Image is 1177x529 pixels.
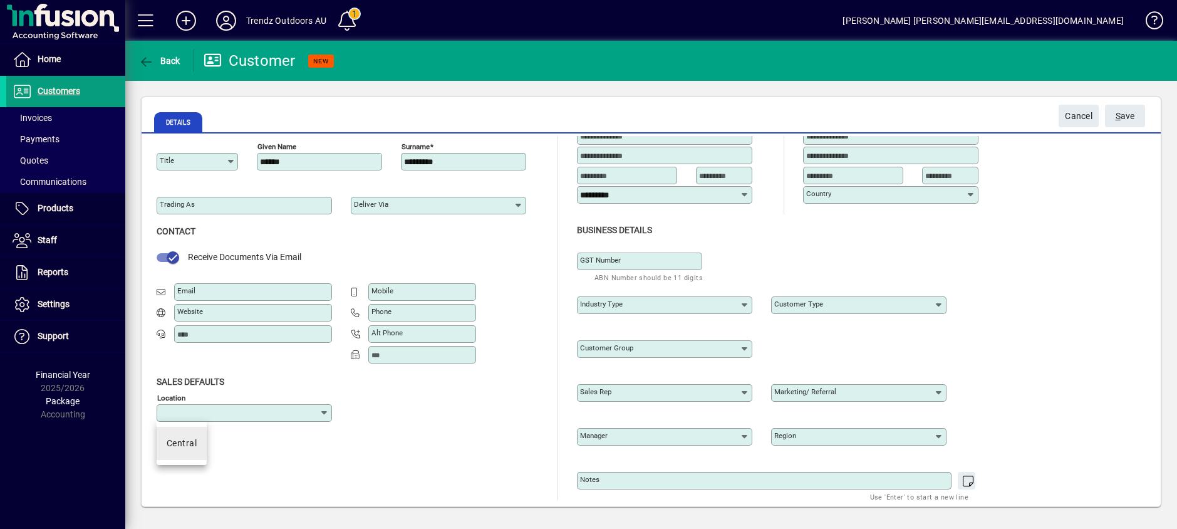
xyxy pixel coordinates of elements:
[13,134,60,144] span: Payments
[154,112,202,132] span: Details
[6,321,125,352] a: Support
[135,50,184,72] button: Back
[177,307,203,316] mat-label: Website
[38,203,73,213] span: Products
[38,331,69,341] span: Support
[371,307,391,316] mat-label: Phone
[177,286,195,295] mat-label: Email
[13,113,52,123] span: Invoices
[36,370,90,380] span: Financial Year
[6,128,125,150] a: Payments
[38,267,68,277] span: Reports
[38,54,61,64] span: Home
[206,9,246,32] button: Profile
[1105,105,1145,127] button: Save
[6,107,125,128] a: Invoices
[167,437,197,450] div: Central
[1059,105,1099,127] button: Cancel
[580,343,633,352] mat-label: Customer group
[157,427,207,460] mat-option: Central
[313,57,329,65] span: NEW
[580,256,621,264] mat-label: GST Number
[166,9,206,32] button: Add
[1065,106,1092,127] span: Cancel
[6,225,125,256] a: Staff
[157,377,224,387] span: Sales defaults
[125,50,194,72] app-page-header-button: Back
[371,286,393,295] mat-label: Mobile
[204,51,296,71] div: Customer
[38,86,80,96] span: Customers
[843,11,1124,31] div: [PERSON_NAME] [PERSON_NAME][EMAIL_ADDRESS][DOMAIN_NAME]
[6,289,125,320] a: Settings
[38,299,70,309] span: Settings
[157,393,185,402] mat-label: Location
[246,11,326,31] div: Trendz Outdoors AU
[1116,111,1121,121] span: S
[6,171,125,192] a: Communications
[188,252,301,262] span: Receive Documents Via Email
[160,156,174,165] mat-label: Title
[402,142,430,151] mat-label: Surname
[13,177,86,187] span: Communications
[6,44,125,75] a: Home
[580,300,623,308] mat-label: Industry type
[806,189,831,198] mat-label: Country
[1136,3,1161,43] a: Knowledge Base
[13,155,48,165] span: Quotes
[580,475,599,484] mat-label: Notes
[774,300,823,308] mat-label: Customer type
[157,226,195,236] span: Contact
[257,142,296,151] mat-label: Given name
[371,328,403,337] mat-label: Alt Phone
[354,200,388,209] mat-label: Deliver via
[580,431,608,440] mat-label: Manager
[1116,106,1135,127] span: ave
[774,387,836,396] mat-label: Marketing/ Referral
[577,225,652,235] span: Business details
[6,193,125,224] a: Products
[6,150,125,171] a: Quotes
[594,270,703,285] mat-hint: ABN Number should be 11 digits
[870,490,968,504] mat-hint: Use 'Enter' to start a new line
[160,200,195,209] mat-label: Trading as
[774,431,796,440] mat-label: Region
[38,235,57,245] span: Staff
[46,396,80,406] span: Package
[6,257,125,288] a: Reports
[138,56,180,66] span: Back
[580,387,611,396] mat-label: Sales rep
